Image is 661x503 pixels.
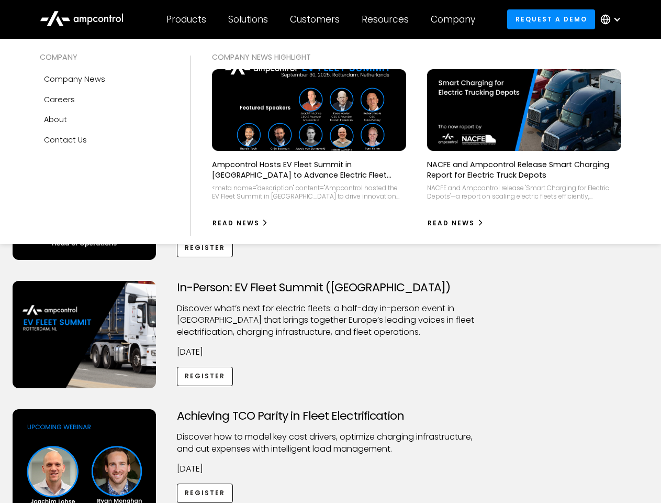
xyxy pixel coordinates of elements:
div: Read News [428,218,475,228]
p: [DATE] [177,463,485,475]
a: Request a demo [507,9,595,29]
a: Company news [40,69,170,89]
div: Products [166,14,206,25]
div: Read News [212,218,260,228]
div: NACFE and Ampcontrol release 'Smart Charging for Electric Depots'—a report on scaling electric fl... [427,184,621,200]
div: Company [431,14,475,25]
div: Customers [290,14,340,25]
div: Solutions [228,14,268,25]
div: Careers [44,94,75,105]
h3: Achieving TCO Parity in Fleet Electrification [177,409,485,423]
a: Careers [40,90,170,110]
div: Resources [362,14,409,25]
p: [DATE] [177,346,485,358]
a: Read News [212,215,269,232]
a: Register [177,238,233,257]
div: Contact Us [44,134,87,146]
p: Discover how to model key cost drivers, optimize charging infrastructure, and cut expenses with i... [177,431,485,455]
div: <meta name="description" content="Ampcontrol hosted the EV Fleet Summit in [GEOGRAPHIC_DATA] to d... [212,184,406,200]
div: COMPANY NEWS Highlight [212,51,622,63]
p: Ampcontrol Hosts EV Fleet Summit in [GEOGRAPHIC_DATA] to Advance Electric Fleet Management in [GE... [212,159,406,180]
div: About [44,114,67,125]
a: Contact Us [40,130,170,150]
a: Register [177,484,233,503]
a: Read News [427,215,484,232]
h3: In-Person: EV Fleet Summit ([GEOGRAPHIC_DATA]) [177,281,485,294]
div: COMPANY [40,51,170,63]
a: About [40,110,170,129]
p: NACFE and Ampcontrol Release Smart Charging Report for Electric Truck Depots [427,159,621,180]
a: Register [177,367,233,386]
p: ​Discover what’s next for electric fleets: a half-day in-person event in [GEOGRAPHIC_DATA] that b... [177,303,485,338]
div: Company news [44,73,105,85]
